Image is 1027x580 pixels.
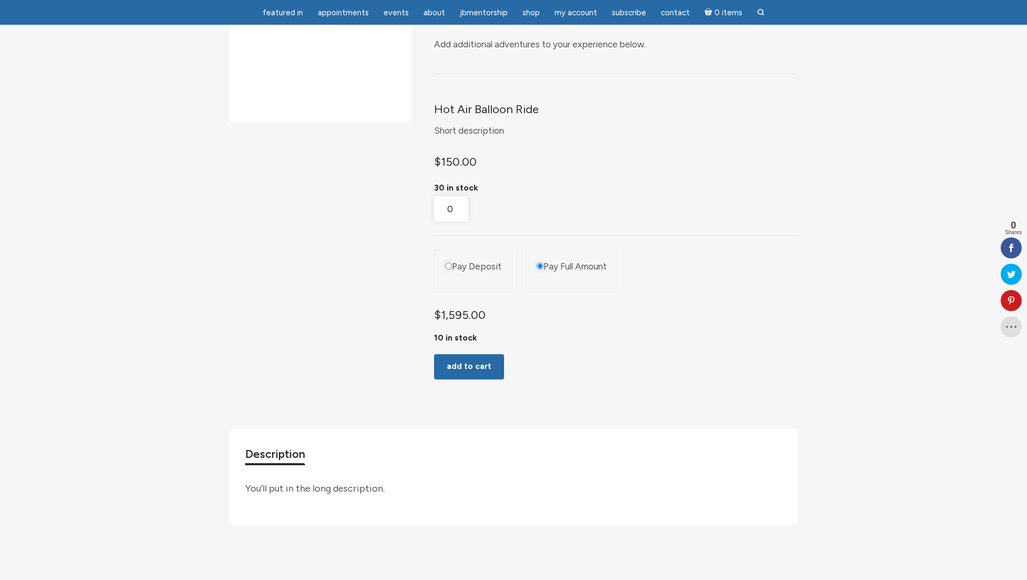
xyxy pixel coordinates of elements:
[377,3,415,23] a: Events
[516,3,546,23] a: Shop
[434,36,798,53] p: Add additional adventures to your experience below.
[655,3,696,23] a: Contact
[698,2,749,23] a: Cart0 items
[434,196,468,222] input: Product quantity
[704,8,714,17] i: Cart
[245,481,782,496] p: You’ll put in the long description.
[434,155,441,168] span: $
[714,9,742,17] span: 0 items
[606,3,652,23] a: Subscribe
[318,8,369,17] span: Appointments
[543,261,607,273] label: Pay Full Amount
[311,3,375,23] a: Appointments
[548,3,603,23] a: My Account
[434,155,477,168] span: 150.00
[434,180,798,196] p: 30 in stock
[434,102,539,116] span: Hot Air Balloon Ride
[434,334,798,342] p: 10 in stock
[460,8,508,17] span: JBMentorship
[452,261,501,273] label: Pay Deposit
[522,8,540,17] span: Shop
[417,3,451,23] a: About
[555,8,597,17] span: My Account
[454,3,514,23] a: JBMentorship
[612,8,646,17] span: Subscribe
[424,8,445,17] span: About
[1005,230,1022,235] span: Shares
[434,123,798,139] p: Short description
[1005,221,1022,230] span: 0
[434,308,441,322] span: $
[434,354,504,379] button: Add to cart
[245,445,305,463] a: Description
[263,8,303,17] span: featured in
[661,8,690,17] span: Contact
[434,308,486,322] span: 1,595.00
[256,3,309,23] a: featured in
[384,8,409,17] span: Events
